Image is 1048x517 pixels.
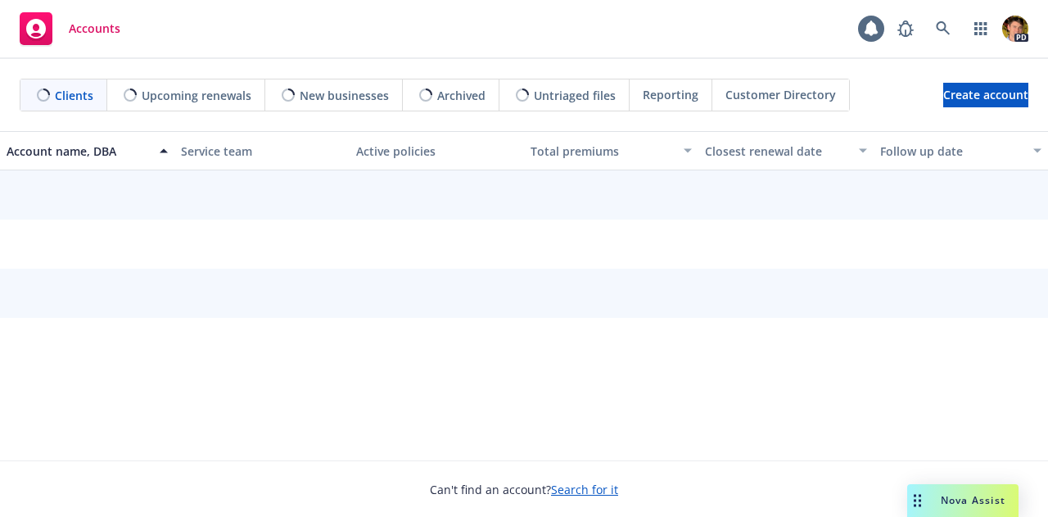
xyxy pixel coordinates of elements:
[300,87,389,104] span: New businesses
[551,482,618,497] a: Search for it
[964,12,997,45] a: Switch app
[142,87,251,104] span: Upcoming renewals
[889,12,922,45] a: Report a Bug
[907,484,1019,517] button: Nova Assist
[524,131,698,170] button: Total premiums
[907,484,928,517] div: Drag to move
[880,143,1023,160] div: Follow up date
[437,87,486,104] span: Archived
[725,86,836,103] span: Customer Directory
[943,83,1028,107] a: Create account
[181,143,342,160] div: Service team
[350,131,524,170] button: Active policies
[13,6,127,52] a: Accounts
[1002,16,1028,42] img: photo
[430,481,618,498] span: Can't find an account?
[531,143,674,160] div: Total premiums
[643,86,698,103] span: Reporting
[69,22,120,35] span: Accounts
[356,143,517,160] div: Active policies
[698,131,873,170] button: Closest renewal date
[174,131,349,170] button: Service team
[7,143,150,160] div: Account name, DBA
[55,87,93,104] span: Clients
[943,79,1028,111] span: Create account
[941,493,1005,507] span: Nova Assist
[874,131,1048,170] button: Follow up date
[534,87,616,104] span: Untriaged files
[705,143,848,160] div: Closest renewal date
[927,12,960,45] a: Search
